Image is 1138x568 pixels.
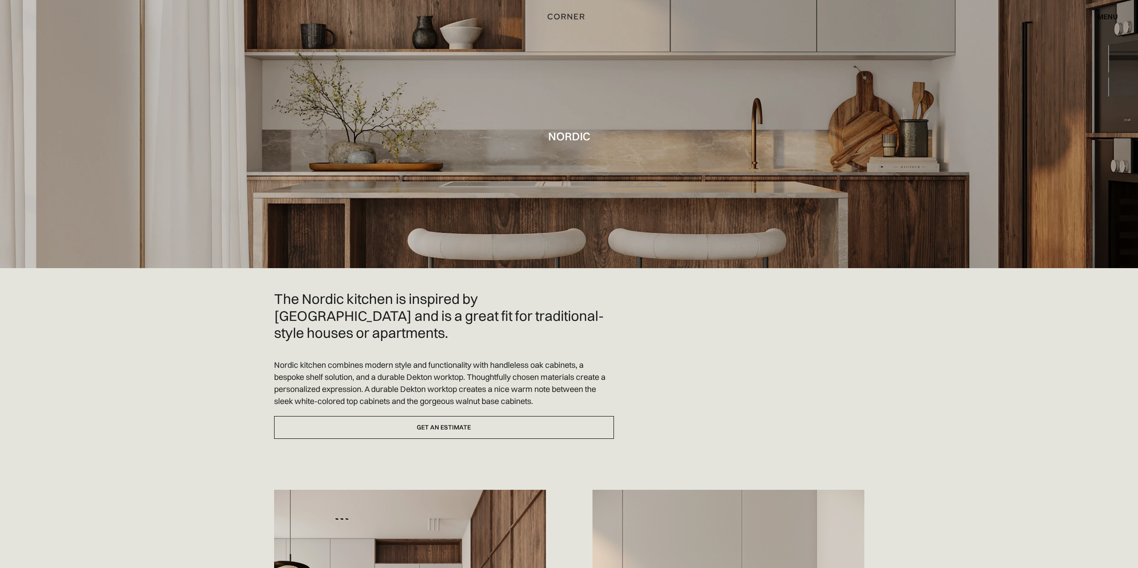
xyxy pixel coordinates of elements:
[274,416,614,439] a: Get an estimate
[274,359,614,407] p: Nordic kitchen combines modern style and functionality with handleless oak cabinets, a bespoke sh...
[1088,9,1118,24] div: menu
[526,11,612,22] a: home
[274,290,614,341] h2: The Nordic kitchen is inspired by [GEOGRAPHIC_DATA] and is a great fit for traditional-style hous...
[1097,13,1118,20] div: menu
[548,130,590,142] h1: Nordic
